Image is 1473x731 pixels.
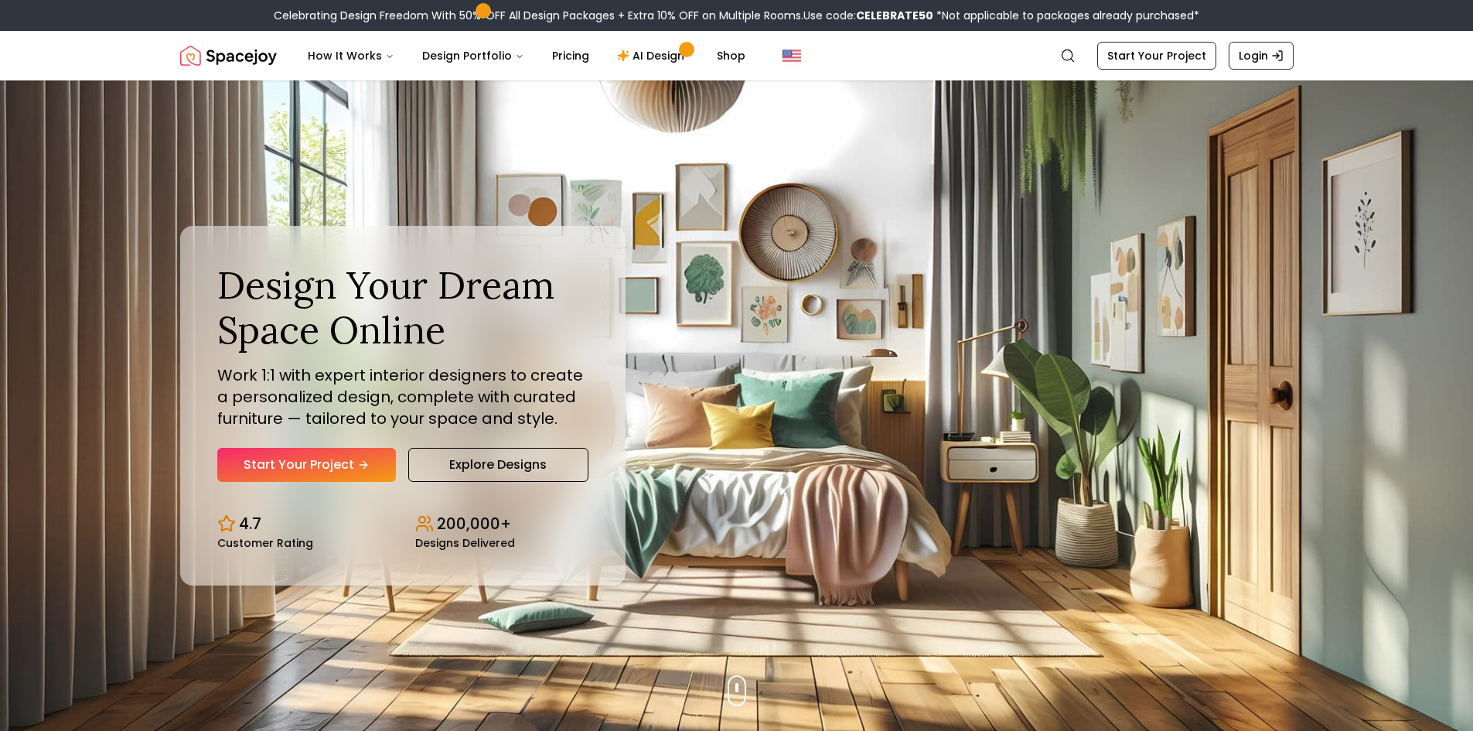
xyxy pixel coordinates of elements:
button: How It Works [295,40,407,71]
button: Design Portfolio [410,40,537,71]
p: 4.7 [239,513,261,535]
h1: Design Your Dream Space Online [217,263,588,352]
small: Designs Delivered [415,538,515,548]
span: *Not applicable to packages already purchased* [933,8,1199,23]
a: Shop [704,40,758,71]
a: Start Your Project [1097,42,1216,70]
img: Spacejoy Logo [180,40,277,71]
p: Work 1:1 with expert interior designers to create a personalized design, complete with curated fu... [217,364,588,429]
img: United States [783,46,801,65]
p: 200,000+ [437,513,511,535]
nav: Main [295,40,758,71]
a: Explore Designs [408,448,588,482]
small: Customer Rating [217,538,313,548]
div: Design stats [217,500,588,548]
span: Use code: [803,8,933,23]
a: Login [1229,42,1294,70]
a: Pricing [540,40,602,71]
a: Start Your Project [217,448,396,482]
a: AI Design [605,40,701,71]
div: Celebrating Design Freedom With 50% OFF All Design Packages + Extra 10% OFF on Multiple Rooms. [274,8,1199,23]
b: CELEBRATE50 [856,8,933,23]
a: Spacejoy [180,40,277,71]
nav: Global [180,31,1294,80]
